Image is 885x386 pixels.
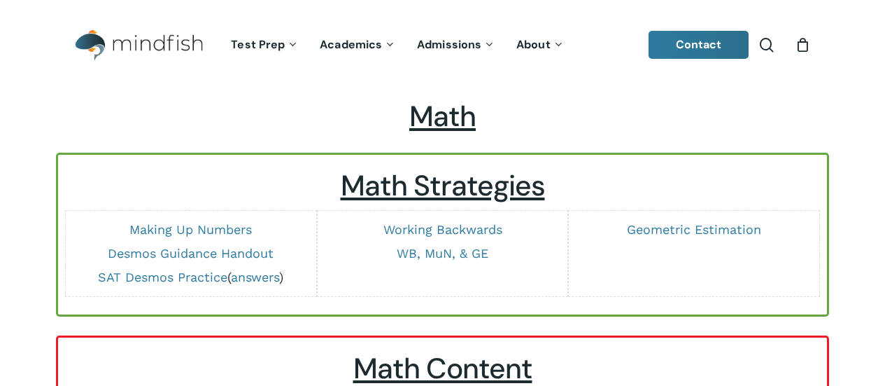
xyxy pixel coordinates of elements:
span: Test Prep [231,37,285,52]
a: Making Up Numbers [129,222,252,237]
span: Math [409,98,476,135]
span: Contact [676,37,722,52]
a: Admissions [406,39,506,51]
p: ( ) [73,269,309,286]
a: Desmos Guidance Handout [108,246,274,261]
a: Cart [795,37,810,53]
a: About [506,39,575,51]
a: Academics [309,39,406,51]
span: Admissions [417,37,481,52]
span: About [516,37,551,52]
a: Geometric Estimation [627,222,761,237]
a: SAT Desmos Practice [98,270,227,284]
a: Working Backwards [383,222,502,237]
a: WB, MuN, & GE [397,246,488,261]
header: Main Menu [56,19,829,71]
a: Test Prep [220,39,309,51]
nav: Main Menu [220,19,574,71]
a: Contact [649,31,749,59]
span: Academics [320,37,382,52]
u: Math Strategies [341,167,545,205]
a: answers [231,270,279,284]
